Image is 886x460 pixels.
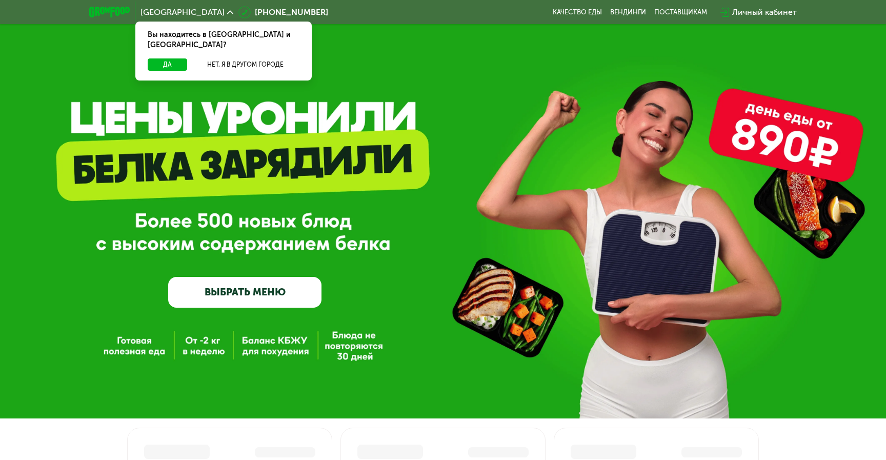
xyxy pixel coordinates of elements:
a: Качество еды [553,8,602,16]
a: ВЫБРАТЬ МЕНЮ [168,277,321,308]
div: Вы находитесь в [GEOGRAPHIC_DATA] и [GEOGRAPHIC_DATA]? [135,22,312,58]
div: поставщикам [654,8,707,16]
button: Да [148,58,187,71]
div: Личный кабинет [732,6,797,18]
button: Нет, я в другом городе [191,58,299,71]
span: [GEOGRAPHIC_DATA] [140,8,225,16]
a: Вендинги [610,8,646,16]
a: [PHONE_NUMBER] [238,6,328,18]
